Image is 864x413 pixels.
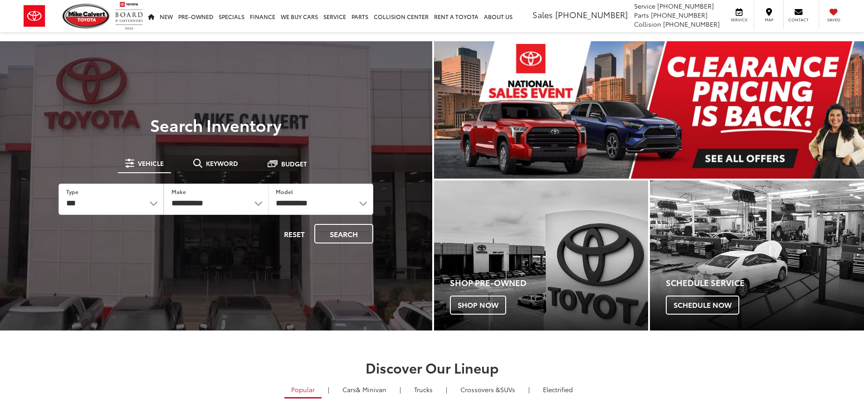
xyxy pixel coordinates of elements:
span: Crossovers & [460,385,500,394]
button: Reset [276,224,312,243]
label: Make [171,188,186,195]
a: Schedule Service Schedule Now [650,180,864,330]
a: Trucks [407,382,439,397]
span: Parts [634,10,649,19]
span: Vehicle [138,160,164,166]
span: Contact [788,17,809,23]
li: | [526,385,532,394]
button: Search [314,224,373,243]
img: Mike Calvert Toyota [63,4,111,29]
span: & Minivan [356,385,386,394]
h2: Discover Our Lineup [112,360,752,375]
span: Map [759,17,779,23]
li: | [397,385,403,394]
span: Sales [532,9,553,20]
span: [PHONE_NUMBER] [663,19,720,29]
span: Schedule Now [666,296,739,315]
h4: Schedule Service [666,278,864,287]
span: [PHONE_NUMBER] [657,1,714,10]
a: Cars [336,382,393,397]
label: Type [66,188,78,195]
span: Service [729,17,749,23]
span: Service [634,1,655,10]
li: | [444,385,449,394]
a: SUVs [454,382,522,397]
li: | [326,385,332,394]
span: Collision [634,19,661,29]
span: Budget [281,160,307,167]
span: Shop Now [450,296,506,315]
span: [PHONE_NUMBER] [651,10,708,19]
label: Model [276,188,293,195]
span: Saved [824,17,844,23]
a: Shop Pre-Owned Shop Now [434,180,648,330]
div: Toyota [434,180,648,330]
span: Keyword [206,160,238,166]
h3: Search Inventory [38,116,394,134]
span: [PHONE_NUMBER] [555,9,628,20]
div: Toyota [650,180,864,330]
a: Popular [284,382,322,398]
h4: Shop Pre-Owned [450,278,648,287]
a: Electrified [536,382,580,397]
